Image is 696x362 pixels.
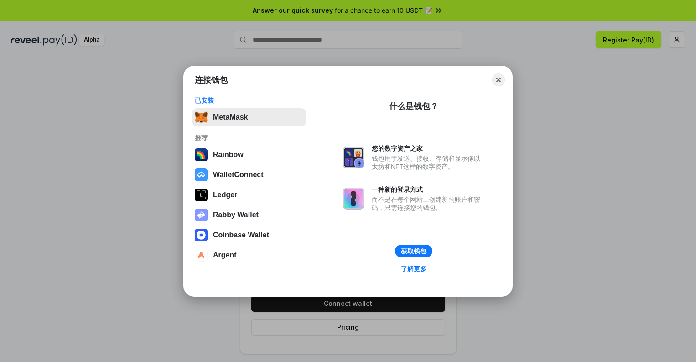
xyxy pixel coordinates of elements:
img: svg+xml,%3Csvg%20xmlns%3D%22http%3A%2F%2Fwww.w3.org%2F2000%2Fsvg%22%20fill%3D%22none%22%20viewBox... [343,147,364,168]
img: svg+xml,%3Csvg%20width%3D%2228%22%20height%3D%2228%22%20viewBox%3D%220%200%2028%2028%22%20fill%3D... [195,249,208,262]
button: Rabby Wallet [192,206,306,224]
img: svg+xml,%3Csvg%20width%3D%2228%22%20height%3D%2228%22%20viewBox%3D%220%200%2028%2028%22%20fill%3D... [195,168,208,181]
img: svg+xml,%3Csvg%20xmlns%3D%22http%3A%2F%2Fwww.w3.org%2F2000%2Fsvg%22%20fill%3D%22none%22%20viewBox... [343,188,364,210]
img: svg+xml,%3Csvg%20fill%3D%22none%22%20height%3D%2233%22%20viewBox%3D%220%200%2035%2033%22%20width%... [195,111,208,124]
button: Coinbase Wallet [192,226,306,244]
div: Argent [213,251,237,259]
button: MetaMask [192,108,306,126]
img: svg+xml,%3Csvg%20xmlns%3D%22http%3A%2F%2Fwww.w3.org%2F2000%2Fsvg%22%20fill%3D%22none%22%20viewBox... [195,209,208,221]
div: MetaMask [213,113,248,121]
div: 推荐 [195,134,304,142]
div: 已安装 [195,96,304,105]
div: Rainbow [213,151,244,159]
div: 什么是钱包？ [389,101,438,112]
div: WalletConnect [213,171,264,179]
div: 钱包用于发送、接收、存储和显示像以太坊和NFT这样的数字资产。 [372,154,485,171]
button: Rainbow [192,146,306,164]
button: 获取钱包 [395,245,432,257]
div: Ledger [213,191,237,199]
img: svg+xml,%3Csvg%20width%3D%2228%22%20height%3D%2228%22%20viewBox%3D%220%200%2028%2028%22%20fill%3D... [195,229,208,241]
div: 一种新的登录方式 [372,185,485,194]
div: 您的数字资产之家 [372,144,485,152]
img: svg+xml,%3Csvg%20width%3D%22120%22%20height%3D%22120%22%20viewBox%3D%220%200%20120%20120%22%20fil... [195,148,208,161]
h1: 连接钱包 [195,74,228,85]
div: Coinbase Wallet [213,231,269,239]
div: Rabby Wallet [213,211,259,219]
div: 而不是在每个网站上创建新的账户和密码，只需连接您的钱包。 [372,195,485,212]
div: 了解更多 [401,265,426,273]
button: Argent [192,246,306,264]
img: svg+xml,%3Csvg%20xmlns%3D%22http%3A%2F%2Fwww.w3.org%2F2000%2Fsvg%22%20width%3D%2228%22%20height%3... [195,189,208,201]
div: 获取钱包 [401,247,426,255]
button: Close [492,73,505,86]
button: Ledger [192,186,306,204]
a: 了解更多 [395,263,432,275]
button: WalletConnect [192,166,306,184]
